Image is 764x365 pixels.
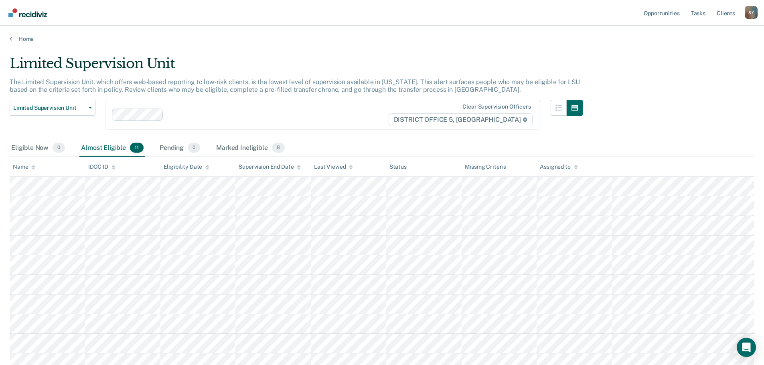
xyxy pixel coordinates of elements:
button: Profile dropdown button [745,6,758,19]
div: Missing Criteria [465,163,507,170]
div: Eligible Now0 [10,139,67,157]
a: Home [10,35,754,42]
div: Assigned to [540,163,578,170]
div: Clear supervision officers [462,103,531,110]
span: 0 [188,143,200,153]
div: Eligibility Date [164,163,210,170]
div: Almost Eligible11 [79,139,145,157]
span: Limited Supervision Unit [13,105,85,111]
div: Open Intercom Messenger [737,338,756,357]
div: Supervision End Date [239,163,301,170]
span: DISTRICT OFFICE 5, [GEOGRAPHIC_DATA] [389,113,533,126]
img: Recidiviz [8,8,47,17]
div: Name [13,163,35,170]
div: Marked Ineligible8 [215,139,286,157]
div: IDOC ID [88,163,116,170]
div: Pending0 [158,139,202,157]
div: Status [389,163,407,170]
span: 8 [272,143,285,153]
span: 0 [53,143,65,153]
div: Last Viewed [314,163,353,170]
button: Limited Supervision Unit [10,100,95,116]
div: S Y [745,6,758,19]
p: The Limited Supervision Unit, which offers web-based reporting to low-risk clients, is the lowest... [10,78,580,93]
div: Limited Supervision Unit [10,55,583,78]
span: 11 [130,143,144,153]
